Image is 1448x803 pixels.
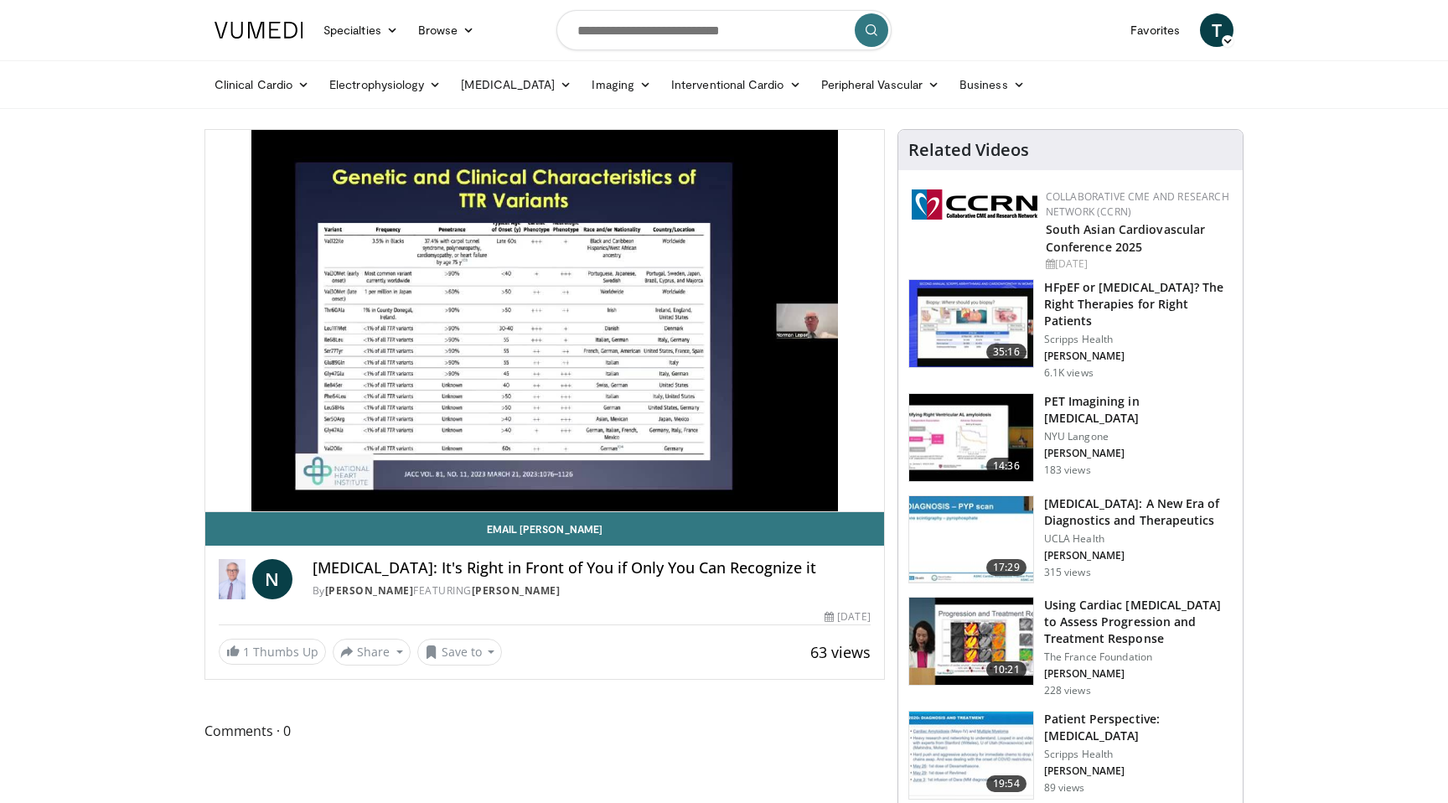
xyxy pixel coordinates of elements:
[1120,13,1190,47] a: Favorites
[1044,667,1233,681] p: [PERSON_NAME]
[1044,393,1233,427] h3: PET Imagining in [MEDICAL_DATA]
[909,496,1033,583] img: 3a61ed57-80ed-4134-89e2-85aa32d7d692.150x105_q85_crop-smart_upscale.jpg
[1044,566,1091,579] p: 315 views
[1044,532,1233,546] p: UCLA Health
[986,661,1027,678] span: 10:21
[417,639,503,666] button: Save to
[556,10,892,50] input: Search topics, interventions
[1044,781,1085,795] p: 89 views
[908,597,1233,697] a: 10:21 Using Cardiac [MEDICAL_DATA] to Assess Progression and Treatment Response The France Founda...
[912,189,1037,220] img: a04ee3ba-8487-4636-b0fb-5e8d268f3737.png.150x105_q85_autocrop_double_scale_upscale_version-0.2.png
[1044,711,1233,744] h3: Patient Perspective: [MEDICAL_DATA]
[1044,650,1233,664] p: The France Foundation
[313,559,871,578] h4: [MEDICAL_DATA]: It's Right in Front of You if Only You Can Recognize it
[908,279,1233,380] a: 35:16 HFpEF or [MEDICAL_DATA]? The Right Therapies for Right Patients Scripps Health [PERSON_NAME...
[1044,430,1233,443] p: NYU Langone
[319,68,451,101] a: Electrophysiology
[1044,549,1233,562] p: [PERSON_NAME]
[1044,464,1091,477] p: 183 views
[204,720,885,742] span: Comments 0
[582,68,661,101] a: Imaging
[333,639,411,666] button: Share
[908,495,1233,584] a: 17:29 [MEDICAL_DATA]: A New Era of Diagnostics and Therapeutics UCLA Health [PERSON_NAME] 315 views
[909,712,1033,799] img: 66cea5b4-b247-4899-9dd6-67499fcc05d7.150x105_q85_crop-smart_upscale.jpg
[810,642,871,662] span: 63 views
[243,644,250,660] span: 1
[908,140,1029,160] h4: Related Videos
[1044,447,1233,460] p: [PERSON_NAME]
[1044,333,1233,346] p: Scripps Health
[986,458,1027,474] span: 14:36
[451,68,582,101] a: [MEDICAL_DATA]
[1046,189,1229,219] a: Collaborative CME and Research Network (CCRN)
[825,609,870,624] div: [DATE]
[1044,279,1233,329] h3: HFpEF or [MEDICAL_DATA]? The Right Therapies for Right Patients
[325,583,414,598] a: [PERSON_NAME]
[949,68,1035,101] a: Business
[661,68,811,101] a: Interventional Cardio
[1046,221,1206,255] a: South Asian Cardiovascular Conference 2025
[909,394,1033,481] img: cac2b0cd-2f26-4174-8237-e40d74628455.150x105_q85_crop-smart_upscale.jpg
[1044,495,1233,529] h3: [MEDICAL_DATA]: A New Era of Diagnostics and Therapeutics
[1044,748,1233,761] p: Scripps Health
[1044,764,1233,778] p: [PERSON_NAME]
[1046,256,1229,272] div: [DATE]
[986,775,1027,792] span: 19:54
[313,13,408,47] a: Specialties
[215,22,303,39] img: VuMedi Logo
[205,130,884,512] video-js: Video Player
[909,280,1033,367] img: dfd7e8cb-3665-484f-96d9-fe431be1631d.150x105_q85_crop-smart_upscale.jpg
[219,639,326,665] a: 1 Thumbs Up
[1200,13,1233,47] a: T
[1044,684,1091,697] p: 228 views
[986,344,1027,360] span: 35:16
[313,583,871,598] div: By FEATURING
[408,13,485,47] a: Browse
[204,68,319,101] a: Clinical Cardio
[811,68,949,101] a: Peripheral Vascular
[472,583,561,598] a: [PERSON_NAME]
[1044,350,1233,363] p: [PERSON_NAME]
[986,559,1027,576] span: 17:29
[1044,366,1094,380] p: 6.1K views
[219,559,246,599] img: Dr. Norman E. Lepor
[205,512,884,546] a: Email [PERSON_NAME]
[252,559,292,599] a: N
[909,598,1033,685] img: 565c1543-92ae-41b9-a411-1852bf6529a5.150x105_q85_crop-smart_upscale.jpg
[908,711,1233,800] a: 19:54 Patient Perspective: [MEDICAL_DATA] Scripps Health [PERSON_NAME] 89 views
[908,393,1233,482] a: 14:36 PET Imagining in [MEDICAL_DATA] NYU Langone [PERSON_NAME] 183 views
[1044,597,1233,647] h3: Using Cardiac [MEDICAL_DATA] to Assess Progression and Treatment Response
